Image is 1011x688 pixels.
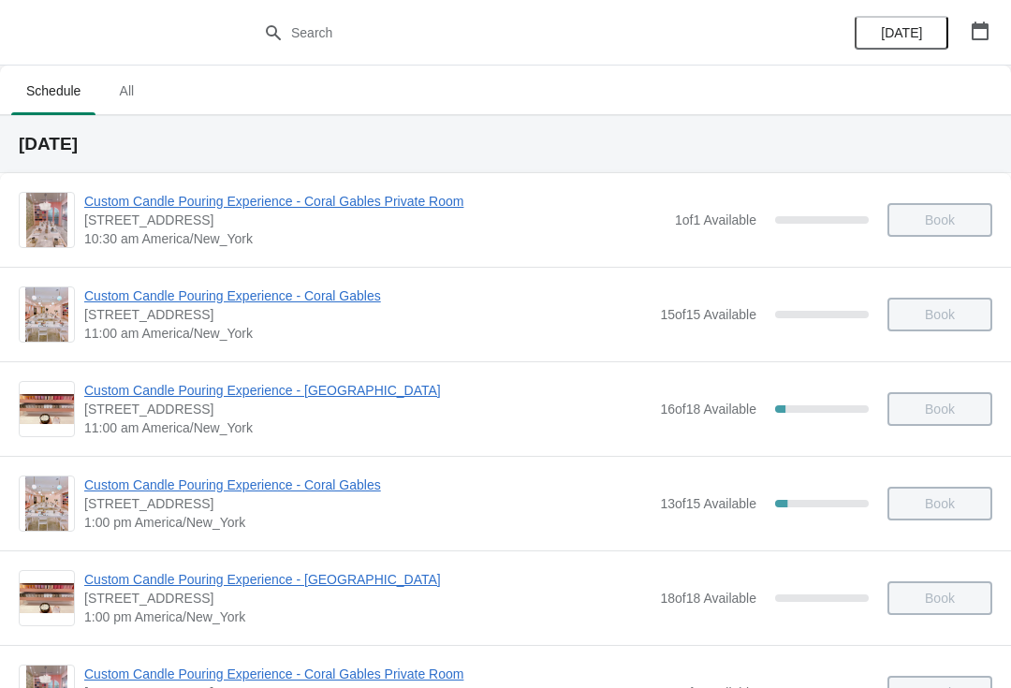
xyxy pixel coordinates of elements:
img: Custom Candle Pouring Experience - Coral Gables Private Room | 154 Giralda Avenue, Coral Gables, ... [26,193,67,247]
span: [STREET_ADDRESS] [84,589,651,607]
span: 11:00 am America/New_York [84,324,651,343]
input: Search [290,16,758,50]
button: [DATE] [855,16,948,50]
span: All [103,74,150,108]
span: 1 of 1 Available [675,212,756,227]
img: Custom Candle Pouring Experience - Fort Lauderdale | 914 East Las Olas Boulevard, Fort Lauderdale... [20,394,74,425]
span: [STREET_ADDRESS] [84,494,651,513]
span: Custom Candle Pouring Experience - [GEOGRAPHIC_DATA] [84,570,651,589]
span: Schedule [11,74,95,108]
span: 1:00 pm America/New_York [84,607,651,626]
span: 15 of 15 Available [660,307,756,322]
img: Custom Candle Pouring Experience - Coral Gables | 154 Giralda Avenue, Coral Gables, FL, USA | 1:0... [25,476,69,531]
h2: [DATE] [19,135,992,154]
span: [STREET_ADDRESS] [84,305,651,324]
span: 13 of 15 Available [660,496,756,511]
span: 1:00 pm America/New_York [84,513,651,532]
img: Custom Candle Pouring Experience - Fort Lauderdale | 914 East Las Olas Boulevard, Fort Lauderdale... [20,583,74,614]
span: 11:00 am America/New_York [84,418,651,437]
img: Custom Candle Pouring Experience - Coral Gables | 154 Giralda Avenue, Coral Gables, FL, USA | 11:... [25,287,69,342]
span: 10:30 am America/New_York [84,229,666,248]
span: [STREET_ADDRESS] [84,400,651,418]
span: [STREET_ADDRESS] [84,211,666,229]
span: Custom Candle Pouring Experience - [GEOGRAPHIC_DATA] [84,381,651,400]
span: 18 of 18 Available [660,591,756,606]
span: Custom Candle Pouring Experience - Coral Gables [84,476,651,494]
span: Custom Candle Pouring Experience - Coral Gables Private Room [84,192,666,211]
span: Custom Candle Pouring Experience - Coral Gables Private Room [84,665,666,683]
span: 16 of 18 Available [660,402,756,417]
span: Custom Candle Pouring Experience - Coral Gables [84,286,651,305]
span: [DATE] [881,25,922,40]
